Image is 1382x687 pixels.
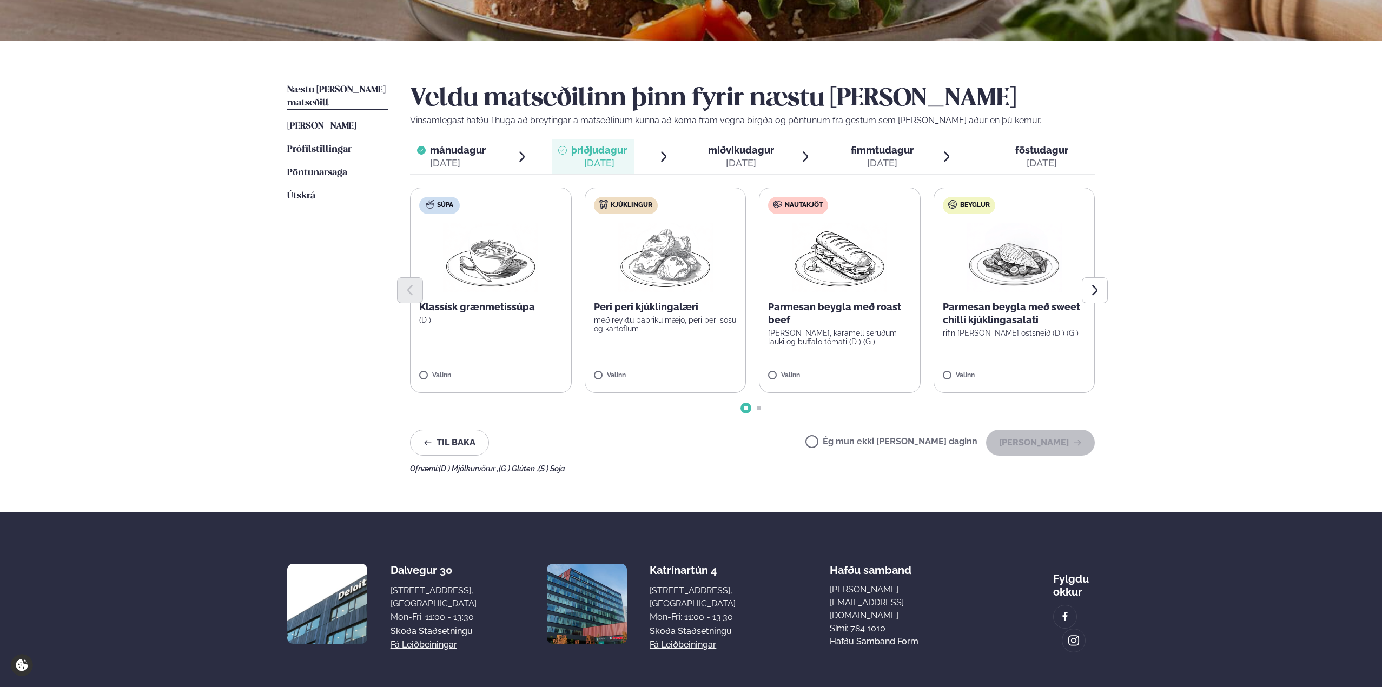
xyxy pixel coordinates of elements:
span: Næstu [PERSON_NAME] matseðill [287,85,386,108]
a: Fá leiðbeiningar [391,638,457,651]
span: (S ) Soja [538,464,565,473]
a: Útskrá [287,190,315,203]
img: bagle-new-16px.svg [948,200,957,209]
span: Prófílstillingar [287,145,352,154]
span: þriðjudagur [571,144,627,156]
img: image alt [287,564,367,644]
div: Katrínartún 4 [650,564,736,577]
span: mánudagur [430,144,486,156]
span: [PERSON_NAME] [287,122,356,131]
div: [DATE] [851,157,914,170]
img: Soup.png [443,223,538,292]
img: Panini.png [792,223,887,292]
img: soup.svg [426,200,434,209]
p: rifin [PERSON_NAME] ostsneið (D ) (G ) [943,329,1086,337]
span: föstudagur [1015,144,1068,156]
img: chicken.svg [599,200,608,209]
img: beef.svg [773,200,782,209]
a: Hafðu samband form [830,635,918,648]
div: [STREET_ADDRESS], [GEOGRAPHIC_DATA] [650,584,736,610]
button: Next slide [1082,277,1108,303]
div: Mon-Fri: 11:00 - 13:30 [391,611,477,624]
span: Súpa [437,201,453,210]
span: miðvikudagur [708,144,774,156]
a: Pöntunarsaga [287,166,347,179]
p: (D ) [419,316,563,324]
p: Sími: 784 1010 [830,622,960,635]
span: Go to slide 2 [757,406,761,410]
a: Fá leiðbeiningar [650,638,716,651]
button: [PERSON_NAME] [986,430,1095,456]
div: [DATE] [708,157,774,170]
div: [DATE] [1015,157,1068,170]
span: fimmtudagur [851,144,914,156]
span: (D ) Mjólkurvörur , [439,464,499,473]
a: image alt [1054,605,1076,628]
span: Pöntunarsaga [287,168,347,177]
div: [DATE] [571,157,627,170]
p: með reyktu papriku mæjó, peri peri sósu og kartöflum [594,316,737,333]
p: [PERSON_NAME], karamelliseruðum lauki og buffalo tómati (D ) (G ) [768,329,911,346]
img: Chicken-thighs.png [618,223,713,292]
a: Skoða staðsetningu [391,625,473,638]
h2: Veldu matseðilinn þinn fyrir næstu [PERSON_NAME] [410,84,1095,114]
span: Hafðu samband [830,555,911,577]
div: [STREET_ADDRESS], [GEOGRAPHIC_DATA] [391,584,477,610]
span: Nautakjöt [785,201,823,210]
img: Chicken-breast.png [967,223,1062,292]
div: Fylgdu okkur [1053,564,1095,598]
a: image alt [1062,629,1085,652]
button: Til baka [410,430,489,456]
p: Klassísk grænmetissúpa [419,301,563,314]
p: Vinsamlegast hafðu í huga að breytingar á matseðlinum kunna að koma fram vegna birgða og pöntunum... [410,114,1095,127]
p: Parmesan beygla með sweet chilli kjúklingasalati [943,301,1086,326]
img: image alt [1068,635,1080,647]
a: Næstu [PERSON_NAME] matseðill [287,84,388,110]
a: Skoða staðsetningu [650,625,732,638]
button: Previous slide [397,277,423,303]
div: Ofnæmi: [410,464,1095,473]
span: Útskrá [287,191,315,201]
p: Peri peri kjúklingalæri [594,301,737,314]
a: Cookie settings [11,654,33,676]
img: image alt [1059,611,1071,623]
div: [DATE] [430,157,486,170]
span: Kjúklingur [611,201,652,210]
span: Beyglur [960,201,990,210]
img: image alt [547,564,627,644]
span: Go to slide 1 [744,406,748,410]
a: Prófílstillingar [287,143,352,156]
div: Mon-Fri: 11:00 - 13:30 [650,611,736,624]
div: Dalvegur 30 [391,564,477,577]
a: [PERSON_NAME] [287,120,356,133]
p: Parmesan beygla með roast beef [768,301,911,326]
span: (G ) Glúten , [499,464,538,473]
a: [PERSON_NAME][EMAIL_ADDRESS][DOMAIN_NAME] [830,583,960,622]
